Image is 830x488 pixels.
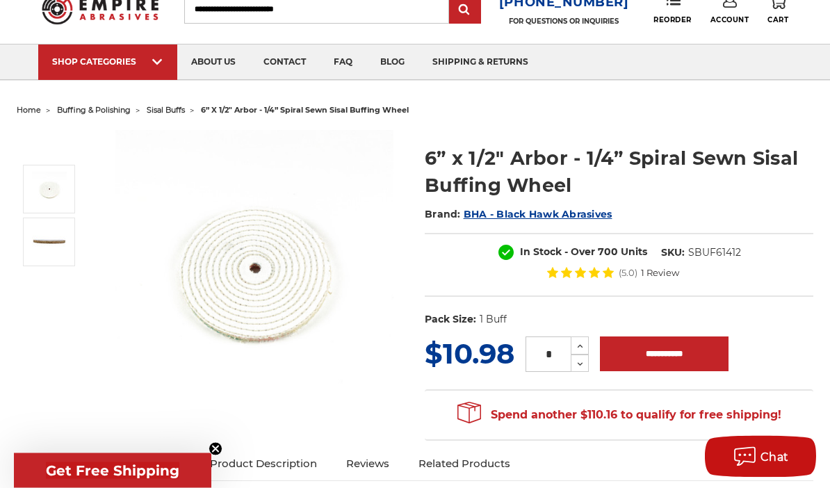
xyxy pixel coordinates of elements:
a: BHA - Black Hawk Abrasives [464,209,612,221]
span: Get Free Shipping [46,462,179,479]
a: blog [366,45,418,81]
a: home [17,106,41,115]
a: shipping & returns [418,45,542,81]
div: Get Free ShippingClose teaser [14,453,211,488]
span: 6” x 1/2" arbor - 1/4” spiral sewn sisal buffing wheel [201,106,409,115]
span: Chat [760,450,789,464]
a: about us [177,45,250,81]
span: Spend another $110.16 to qualify for free shipping! [457,409,781,422]
button: Close teaser [209,442,222,456]
a: Reviews [332,449,404,480]
span: Cart [767,16,788,25]
span: $10.98 [425,337,514,371]
span: In Stock [520,246,562,259]
span: Units [621,246,647,259]
dd: 1 Buff [480,313,507,327]
span: Reorder [653,16,692,25]
p: FOR QUESTIONS OR INQUIRIES [499,17,629,26]
span: 700 [598,246,618,259]
a: faq [320,45,366,81]
button: Chat [705,436,816,478]
a: Product Description [195,449,332,480]
dd: SBUF61412 [688,246,741,261]
span: 1 Review [641,269,679,278]
a: buffing & polishing [57,106,131,115]
span: Brand: [425,209,461,221]
span: Account [710,16,749,25]
span: - Over [564,246,595,259]
div: SHOP CATEGORIES [52,57,163,67]
h1: 6” x 1/2" Arbor - 1/4” Spiral Sewn Sisal Buffing Wheel [425,145,813,200]
dt: Pack Size: [425,313,476,327]
dt: SKU: [661,246,685,261]
img: 6” x 1/2" Arbor - 1/4” Spiral Sewn Sisal Buffing Wheel [32,225,67,260]
a: sisal buffs [147,106,185,115]
span: (5.0) [619,269,637,278]
a: Related Products [404,449,525,480]
a: Frequently Bought Together [17,449,195,480]
img: 6” x 1/2" Arbor - 1/4” Spiral Sewn Sisal Buffing Wheel [32,172,67,207]
a: contact [250,45,320,81]
img: 6” x 1/2" Arbor - 1/4” Spiral Sewn Sisal Buffing Wheel [115,131,393,409]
